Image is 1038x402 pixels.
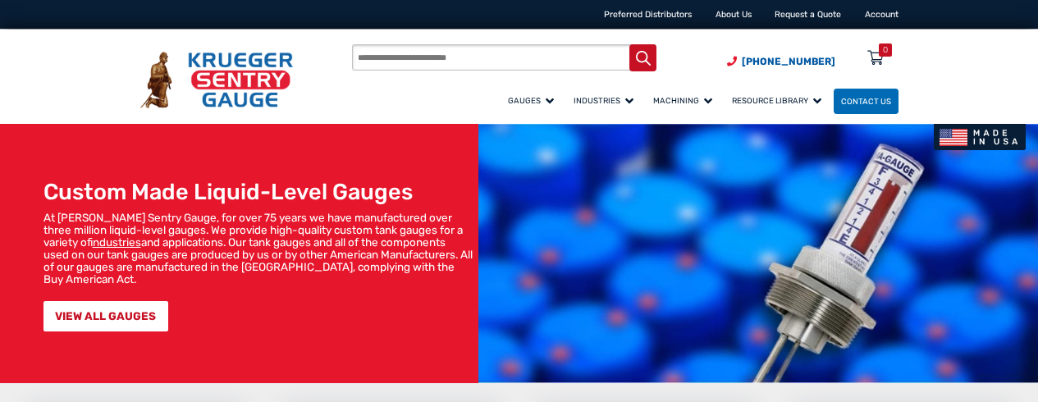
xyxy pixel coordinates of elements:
[865,9,899,20] a: Account
[716,9,752,20] a: About Us
[604,9,692,20] a: Preferred Distributors
[93,235,141,249] a: industries
[646,86,725,115] a: Machining
[883,43,888,57] div: 0
[653,96,712,105] span: Machining
[727,54,835,69] a: Phone Number (920) 434-8860
[574,96,633,105] span: Industries
[834,89,899,114] a: Contact Us
[43,212,473,286] p: At [PERSON_NAME] Sentry Gauge, for over 75 years we have manufactured over three million liquid-l...
[732,96,821,105] span: Resource Library
[508,96,554,105] span: Gauges
[43,179,473,205] h1: Custom Made Liquid-Level Gauges
[775,9,841,20] a: Request a Quote
[742,56,835,67] span: [PHONE_NUMBER]
[934,124,1027,150] img: Made In USA
[725,86,834,115] a: Resource Library
[566,86,646,115] a: Industries
[478,124,1038,383] img: bg_hero_bannerksentry
[140,52,293,108] img: Krueger Sentry Gauge
[43,301,168,331] a: VIEW ALL GAUGES
[501,86,566,115] a: Gauges
[841,97,891,106] span: Contact Us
